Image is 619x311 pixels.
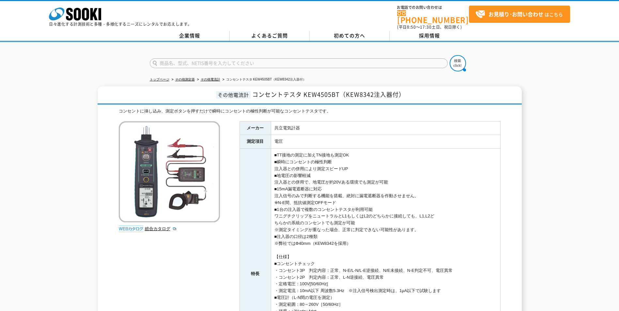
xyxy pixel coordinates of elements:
th: メーカー [240,121,271,135]
a: お見積り･お問い合わせはこちら [469,6,570,23]
a: 採用情報 [390,31,470,41]
img: webカタログ [119,226,143,232]
a: 企業情報 [150,31,230,41]
a: その他測定器 [175,78,195,81]
strong: お見積り･お問い合わせ [488,10,543,18]
a: 初めての方へ [310,31,390,41]
span: その他電流計 [216,91,251,98]
td: 電圧 [271,135,500,149]
img: コンセントテスタ KEW4505BT（KEW8342注入器付） [119,121,220,222]
li: コンセントテスタ KEW4505BT（KEW8342注入器付） [221,76,306,83]
p: 日々進化する計測技術と多種・多様化するニーズにレンタルでお応えします。 [49,22,192,26]
span: コンセントテスタ KEW4505BT（KEW8342注入器付） [252,90,405,99]
span: 17:30 [420,24,432,30]
span: (平日 ～ 土日、祝日除く) [397,24,462,30]
input: 商品名、型式、NETIS番号を入力してください [150,58,448,68]
th: 測定項目 [240,135,271,149]
a: [PHONE_NUMBER] [397,10,469,23]
span: 8:50 [407,24,416,30]
div: コンセントに挿し込み、測定ボタンを押すだけで瞬時にコンセントの極性判断が可能なコンセントテスタです。 [119,108,501,115]
span: お電話でのお問い合わせは [397,6,469,9]
span: はこちら [475,9,563,19]
td: 共立電気計器 [271,121,500,135]
img: btn_search.png [450,55,466,71]
a: よくあるご質問 [230,31,310,41]
a: 総合カタログ [145,226,177,231]
span: 初めての方へ [334,32,365,39]
a: その他電流計 [201,78,220,81]
a: トップページ [150,78,169,81]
